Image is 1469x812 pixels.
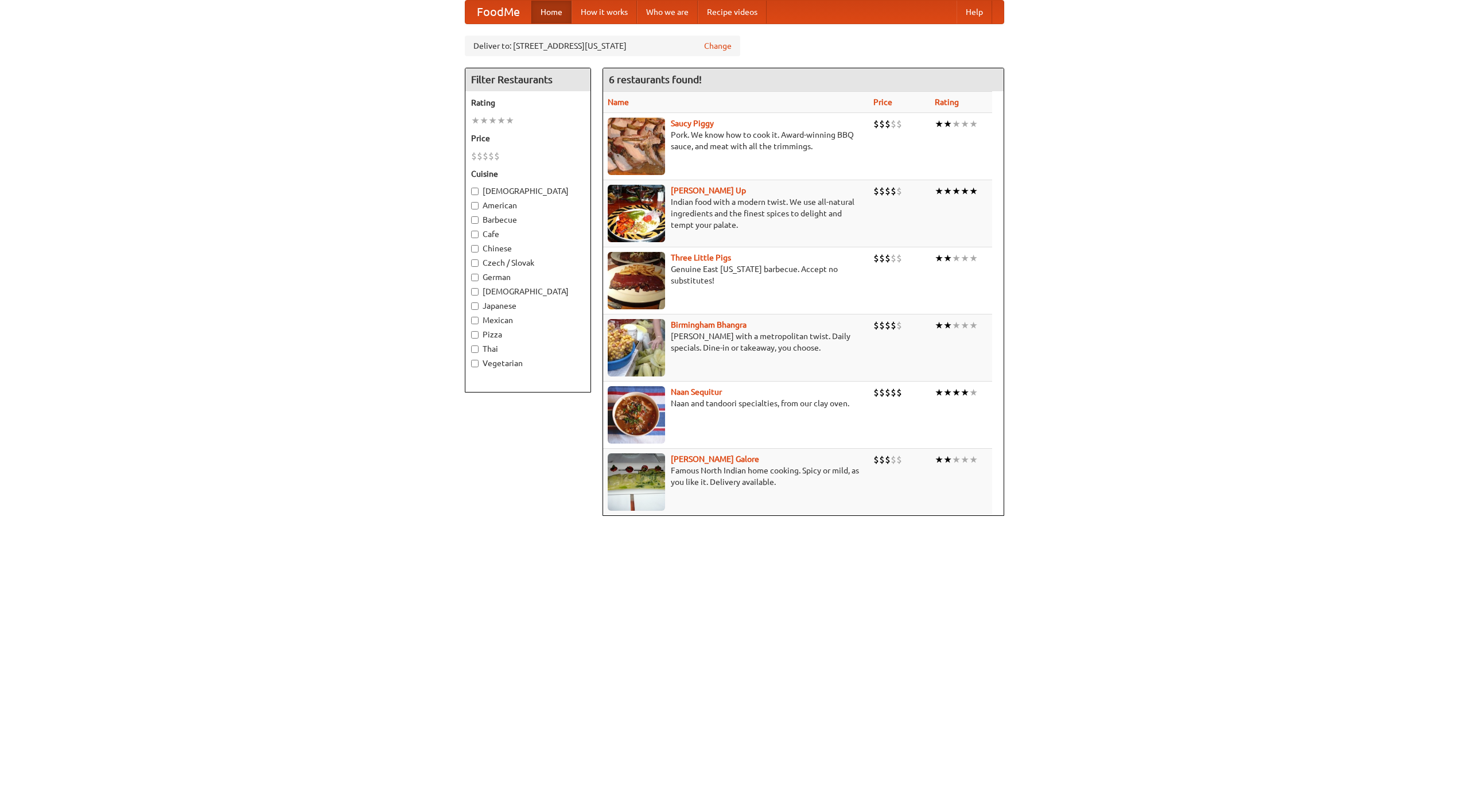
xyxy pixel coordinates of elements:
[471,329,585,340] label: Pizza
[608,118,665,175] img: saucy.jpg
[471,214,585,226] label: Barbecue
[943,386,952,399] li: ★
[943,453,952,466] li: ★
[497,114,506,127] li: ★
[637,1,698,24] a: Who we are
[471,133,585,144] h5: Price
[952,252,961,265] li: ★
[471,302,479,310] input: Japanese
[471,228,585,240] label: Cafe
[471,271,585,283] label: German
[671,253,731,262] b: Three Little Pigs
[879,252,885,265] li: $
[471,288,479,296] input: [DEMOGRAPHIC_DATA]
[471,243,585,254] label: Chinese
[961,386,969,399] li: ★
[671,387,722,397] a: Naan Sequitur
[891,118,896,130] li: $
[935,118,943,130] li: ★
[608,453,665,511] img: currygalore.jpg
[671,454,759,464] b: [PERSON_NAME] Galore
[471,360,479,367] input: Vegetarian
[608,465,864,488] p: Famous North Indian home cooking. Spicy or mild, as you like it. Delivery available.
[961,118,969,130] li: ★
[471,245,479,252] input: Chinese
[969,386,978,399] li: ★
[608,386,665,444] img: naansequitur.jpg
[879,185,885,197] li: $
[506,114,514,127] li: ★
[608,252,665,309] img: littlepigs.jpg
[609,74,702,85] ng-pluralize: 6 restaurants found!
[952,319,961,332] li: ★
[957,1,992,24] a: Help
[704,40,732,52] a: Change
[952,453,961,466] li: ★
[969,185,978,197] li: ★
[873,185,879,197] li: $
[698,1,767,24] a: Recipe videos
[471,300,585,312] label: Japanese
[873,319,879,332] li: $
[885,118,891,130] li: $
[471,345,479,353] input: Thai
[471,188,479,195] input: [DEMOGRAPHIC_DATA]
[961,185,969,197] li: ★
[471,314,585,326] label: Mexican
[969,319,978,332] li: ★
[477,150,483,162] li: $
[608,185,665,242] img: curryup.jpg
[885,386,891,399] li: $
[873,118,879,130] li: $
[935,98,959,107] a: Rating
[671,320,747,329] b: Birmingham Bhangra
[896,185,902,197] li: $
[471,274,479,281] input: German
[943,185,952,197] li: ★
[471,168,585,180] h5: Cuisine
[943,118,952,130] li: ★
[891,185,896,197] li: $
[471,286,585,297] label: [DEMOGRAPHIC_DATA]
[471,231,479,238] input: Cafe
[891,453,896,466] li: $
[471,259,479,267] input: Czech / Slovak
[471,150,477,162] li: $
[483,150,488,162] li: $
[952,185,961,197] li: ★
[879,319,885,332] li: $
[969,252,978,265] li: ★
[873,453,879,466] li: $
[896,118,902,130] li: $
[879,118,885,130] li: $
[961,453,969,466] li: ★
[935,252,943,265] li: ★
[671,119,714,128] b: Saucy Piggy
[608,196,864,231] p: Indian food with a modern twist. We use all-natural ingredients and the finest spices to delight ...
[873,98,892,107] a: Price
[471,202,479,209] input: American
[471,358,585,369] label: Vegetarian
[891,252,896,265] li: $
[480,114,488,127] li: ★
[465,68,590,91] h4: Filter Restaurants
[896,386,902,399] li: $
[671,186,746,195] a: [PERSON_NAME] Up
[885,453,891,466] li: $
[608,129,864,152] p: Pork. We know how to cook it. Award-winning BBQ sauce, and meat with all the trimmings.
[885,319,891,332] li: $
[465,1,531,24] a: FoodMe
[531,1,572,24] a: Home
[608,98,629,107] a: Name
[891,319,896,332] li: $
[608,263,864,286] p: Genuine East [US_STATE] barbecue. Accept no substitutes!
[943,319,952,332] li: ★
[471,97,585,108] h5: Rating
[608,398,864,409] p: Naan and tandoori specialties, from our clay oven.
[471,216,479,224] input: Barbecue
[969,453,978,466] li: ★
[935,319,943,332] li: ★
[471,257,585,269] label: Czech / Slovak
[961,252,969,265] li: ★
